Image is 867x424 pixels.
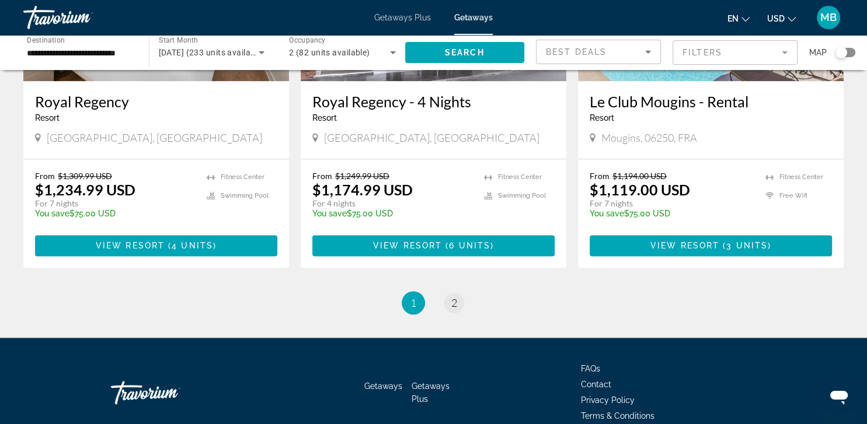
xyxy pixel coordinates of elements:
span: 3 units [726,241,768,250]
button: View Resort(4 units) [35,235,277,256]
span: ( ) [719,241,771,250]
a: Travorium [23,2,140,33]
a: Contact [581,380,611,389]
span: Occupancy [289,36,326,44]
span: ( ) [165,241,217,250]
a: Getaways Plus [374,13,431,22]
span: You save [590,209,624,218]
p: $75.00 USD [35,209,195,218]
span: $1,309.99 USD [58,171,112,181]
span: Fitness Center [498,173,542,181]
span: Destination [27,36,65,44]
span: Resort [590,113,614,122]
span: 2 [451,296,457,309]
button: User Menu [813,5,844,30]
span: MB [820,12,837,23]
span: Mougins, 06250, FRA [601,131,697,144]
p: $75.00 USD [312,209,472,218]
a: FAQs [581,364,600,373]
p: For 4 nights [312,198,472,209]
p: $1,174.99 USD [312,181,413,198]
a: Travorium [111,375,228,410]
button: View Resort(6 units) [312,235,555,256]
a: Terms & Conditions [581,411,654,421]
a: Getaways [454,13,493,22]
span: 6 units [449,241,490,250]
a: Getaways [364,381,402,391]
span: Search [445,48,485,57]
a: Le Club Mougins - Rental [590,93,832,110]
span: 1 [410,296,416,309]
span: From [312,171,332,181]
span: [DATE] (233 units available) [159,48,265,57]
span: 4 units [172,241,213,250]
p: $1,234.99 USD [35,181,135,198]
a: Privacy Policy [581,395,635,405]
a: Royal Regency - 4 Nights [312,93,555,110]
span: ( ) [442,241,494,250]
p: $75.00 USD [590,209,754,218]
span: View Resort [96,241,165,250]
span: 2 (82 units available) [289,48,370,57]
span: Resort [35,113,60,122]
span: Swimming Pool [498,192,546,199]
span: USD [767,14,785,23]
span: [GEOGRAPHIC_DATA], [GEOGRAPHIC_DATA] [324,131,539,144]
button: Filter [673,40,798,65]
button: Search [405,42,525,63]
button: View Resort(3 units) [590,235,832,256]
span: Resort [312,113,337,122]
span: Fitness Center [221,173,264,181]
p: For 7 nights [590,198,754,209]
span: en [727,14,739,23]
span: From [590,171,610,181]
span: Best Deals [546,47,607,57]
a: Getaways Plus [412,381,450,404]
span: Start Month [159,36,198,44]
span: Map [809,44,827,61]
span: $1,194.00 USD [612,171,667,181]
span: [GEOGRAPHIC_DATA], [GEOGRAPHIC_DATA] [47,131,262,144]
button: Change language [727,10,750,27]
span: You save [312,209,347,218]
p: For 7 nights [35,198,195,209]
p: $1,119.00 USD [590,181,690,198]
a: Royal Regency [35,93,277,110]
mat-select: Sort by [546,45,651,59]
span: Fitness Center [779,173,823,181]
span: From [35,171,55,181]
iframe: Bouton de lancement de la fenêtre de messagerie [820,377,858,415]
span: View Resort [650,241,719,250]
span: $1,249.99 USD [335,171,389,181]
span: View Resort [373,241,442,250]
nav: Pagination [23,291,844,314]
span: Swimming Pool [221,192,269,199]
span: You save [35,209,69,218]
button: Change currency [767,10,796,27]
span: Free Wifi [779,192,807,199]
